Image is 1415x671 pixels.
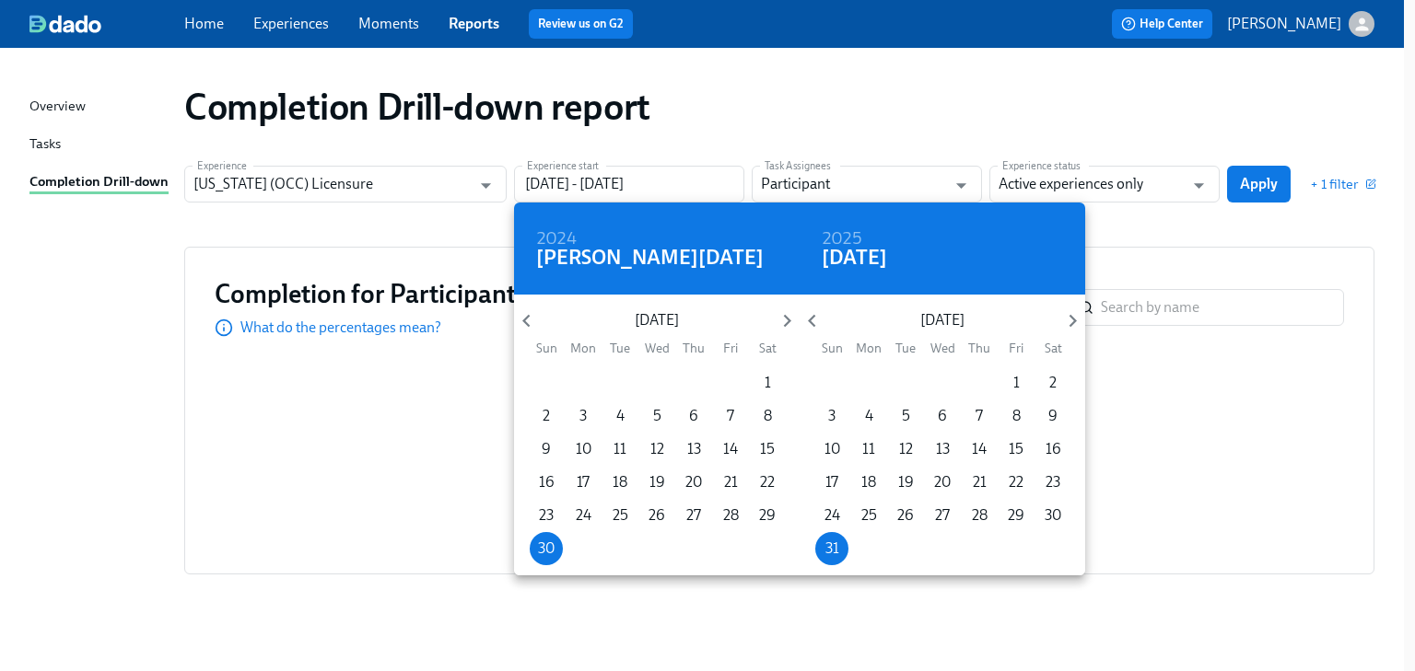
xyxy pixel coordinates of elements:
[1009,472,1023,492] p: 22
[852,466,885,499] button: 18
[530,532,563,565] button: 30
[822,249,887,267] button: [DATE]
[653,406,661,426] p: 5
[764,406,772,426] p: 8
[714,399,747,433] button: 7
[963,433,996,466] button: 14
[579,406,587,426] p: 3
[576,439,591,459] p: 10
[889,340,922,357] span: Tue
[825,538,839,559] p: 31
[714,340,747,357] span: Fri
[567,340,600,357] span: Mon
[1036,499,1070,532] button: 30
[759,505,776,526] p: 29
[677,499,710,532] button: 27
[865,406,873,426] p: 4
[677,340,710,357] span: Thu
[640,340,673,357] span: Wed
[685,472,702,492] p: 20
[1013,373,1020,393] p: 1
[828,406,836,426] p: 3
[1046,472,1060,492] p: 23
[963,399,996,433] button: 7
[567,433,600,466] button: 10
[543,406,550,426] p: 2
[976,406,983,426] p: 7
[603,499,637,532] button: 25
[963,340,996,357] span: Thu
[649,505,665,526] p: 26
[542,439,551,459] p: 9
[530,340,563,357] span: Sun
[751,366,784,399] button: 1
[889,499,922,532] button: 26
[538,538,555,559] p: 30
[751,466,784,499] button: 22
[1036,366,1070,399] button: 2
[539,310,774,330] p: [DATE]
[1000,340,1033,357] span: Fri
[889,433,922,466] button: 12
[603,433,637,466] button: 11
[822,225,862,254] h6: 2025
[898,472,914,492] p: 19
[714,433,747,466] button: 14
[530,499,563,532] button: 23
[861,505,877,526] p: 25
[640,466,673,499] button: 19
[723,505,739,526] p: 28
[723,439,738,459] p: 14
[861,472,876,492] p: 18
[640,499,673,532] button: 26
[963,466,996,499] button: 21
[824,310,1059,330] p: [DATE]
[640,433,673,466] button: 12
[1036,466,1070,499] button: 23
[889,399,922,433] button: 5
[1036,433,1070,466] button: 16
[649,472,665,492] p: 19
[603,399,637,433] button: 4
[530,433,563,466] button: 9
[1046,439,1061,459] p: 16
[760,439,775,459] p: 15
[1000,499,1033,532] button: 29
[926,433,959,466] button: 13
[1008,505,1024,526] p: 29
[815,399,848,433] button: 3
[926,499,959,532] button: 27
[677,433,710,466] button: 13
[902,406,910,426] p: 5
[926,340,959,357] span: Wed
[926,399,959,433] button: 6
[1036,399,1070,433] button: 9
[530,399,563,433] button: 2
[536,225,577,254] h6: 2024
[889,466,922,499] button: 19
[825,472,838,492] p: 17
[603,340,637,357] span: Tue
[822,230,862,249] button: 2025
[751,399,784,433] button: 8
[714,466,747,499] button: 21
[852,340,885,357] span: Mon
[613,472,627,492] p: 18
[650,439,664,459] p: 12
[539,472,555,492] p: 16
[1000,433,1033,466] button: 15
[815,466,848,499] button: 17
[899,439,913,459] p: 12
[1036,340,1070,357] span: Sat
[1048,406,1058,426] p: 9
[972,439,987,459] p: 14
[852,499,885,532] button: 25
[603,466,637,499] button: 18
[963,499,996,532] button: 28
[724,472,738,492] p: 21
[539,505,554,526] p: 23
[760,472,775,492] p: 22
[936,439,950,459] p: 13
[727,406,734,426] p: 7
[1045,505,1061,526] p: 30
